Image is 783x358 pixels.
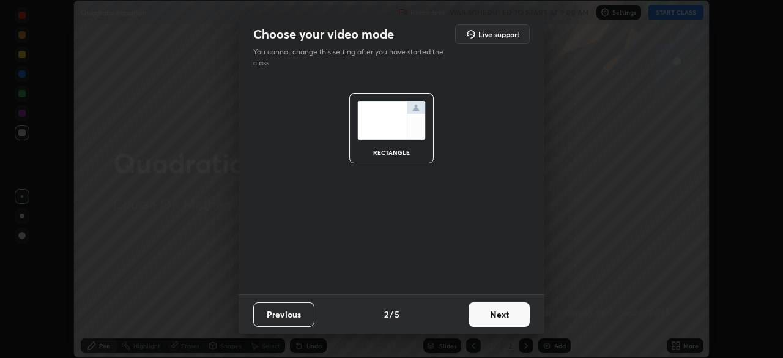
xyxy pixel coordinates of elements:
[384,308,388,321] h4: 2
[253,302,314,327] button: Previous
[253,47,451,69] p: You cannot change this setting after you have started the class
[367,149,416,155] div: rectangle
[395,308,399,321] h4: 5
[253,26,394,42] h2: Choose your video mode
[478,31,519,38] h5: Live support
[357,101,426,140] img: normalScreenIcon.ae25ed63.svg
[469,302,530,327] button: Next
[390,308,393,321] h4: /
